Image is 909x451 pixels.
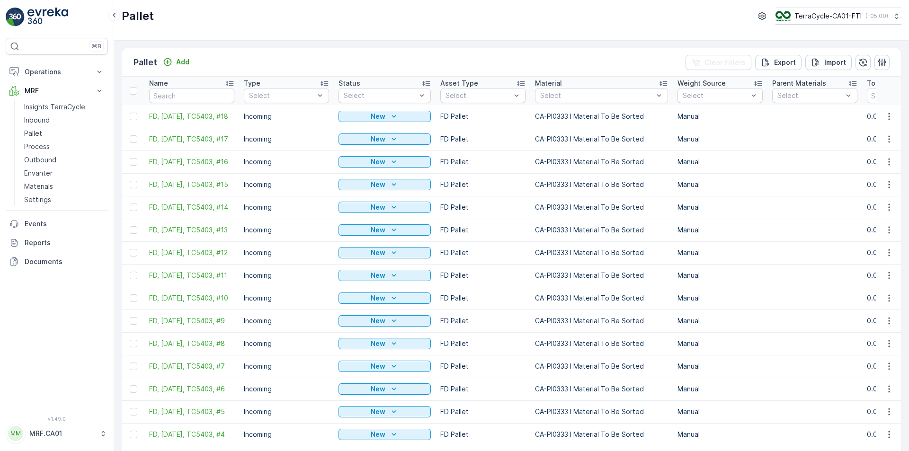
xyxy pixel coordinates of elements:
span: FD, [DATE], TC5403, #10 [149,293,234,303]
button: New [339,111,431,122]
input: Search [149,88,234,103]
td: Incoming [239,219,334,241]
a: Materials [20,180,108,193]
td: CA-PI0333 I Material To Be Sorted [530,173,673,196]
img: logo [6,8,25,27]
a: FD, Aug 27, 2025, TC5403, #18 [149,112,234,121]
p: Materials [24,182,53,191]
p: New [371,180,385,189]
a: FD, Aug 27, 2025, TC5403, #8 [149,339,234,348]
td: Manual [673,105,767,128]
p: New [371,134,385,144]
a: Events [6,214,108,233]
div: Toggle Row Selected [130,135,137,143]
td: Manual [673,355,767,378]
td: Manual [673,400,767,423]
div: Toggle Row Selected [130,431,137,438]
td: Incoming [239,105,334,128]
button: New [339,156,431,168]
p: MRF.CA01 [29,429,95,438]
td: Manual [673,150,767,173]
td: FD Pallet [436,332,530,355]
a: Settings [20,193,108,206]
td: Incoming [239,173,334,196]
a: FD, Aug 27, 2025, TC5403, #11 [149,271,234,280]
p: Weight Source [677,79,726,88]
a: FD, Aug 27, 2025, TC5403, #15 [149,180,234,189]
td: FD Pallet [436,196,530,219]
td: Manual [673,128,767,150]
p: New [371,248,385,257]
td: Incoming [239,310,334,332]
td: Incoming [239,287,334,310]
a: FD, Aug 27, 2025, TC5403, #12 [149,248,234,257]
span: FD, [DATE], TC5403, #4 [149,430,234,439]
td: Manual [673,219,767,241]
button: TerraCycle-CA01-FTI(-05:00) [775,8,901,25]
div: Toggle Row Selected [130,385,137,393]
td: Incoming [239,196,334,219]
div: Toggle Row Selected [130,113,137,120]
a: FD, Aug 27, 2025, TC5403, #4 [149,430,234,439]
p: Status [339,79,360,88]
a: FD, Aug 27, 2025, TC5403, #13 [149,225,234,235]
td: FD Pallet [436,423,530,446]
a: FD, Aug 27, 2025, TC5403, #9 [149,316,234,326]
td: Incoming [239,128,334,150]
td: Manual [673,264,767,287]
td: Manual [673,241,767,264]
td: CA-PI0333 I Material To Be Sorted [530,241,673,264]
span: FD, [DATE], TC5403, #12 [149,248,234,257]
p: New [371,384,385,394]
span: FD, [DATE], TC5403, #14 [149,203,234,212]
td: CA-PI0333 I Material To Be Sorted [530,423,673,446]
td: FD Pallet [436,150,530,173]
p: TerraCycle-CA01-FTI [794,11,862,21]
td: Manual [673,423,767,446]
p: Import [824,58,846,67]
p: ( -05:00 ) [865,12,888,20]
p: Export [774,58,796,67]
button: New [339,133,431,145]
td: CA-PI0333 I Material To Be Sorted [530,219,673,241]
td: Incoming [239,264,334,287]
p: New [371,112,385,121]
div: Toggle Row Selected [130,272,137,279]
p: Asset Type [440,79,478,88]
span: v 1.49.0 [6,416,108,422]
td: Manual [673,378,767,400]
a: FD, Aug 27, 2025, TC5403, #5 [149,407,234,416]
div: Toggle Row Selected [130,249,137,256]
button: New [339,292,431,304]
div: Toggle Row Selected [130,181,137,188]
p: New [371,157,385,167]
a: Reports [6,233,108,252]
button: Add [159,56,193,68]
p: Documents [25,257,104,266]
td: CA-PI0333 I Material To Be Sorted [530,128,673,150]
td: FD Pallet [436,378,530,400]
p: Select [344,91,416,100]
p: Insights TerraCycle [24,102,85,112]
p: New [371,293,385,303]
td: FD Pallet [436,310,530,332]
div: Toggle Row Selected [130,294,137,302]
span: FD, [DATE], TC5403, #13 [149,225,234,235]
td: Incoming [239,378,334,400]
td: CA-PI0333 I Material To Be Sorted [530,287,673,310]
td: FD Pallet [436,219,530,241]
div: Toggle Row Selected [130,226,137,234]
td: CA-PI0333 I Material To Be Sorted [530,196,673,219]
p: Process [24,142,50,151]
td: Manual [673,173,767,196]
p: Reports [25,238,104,248]
span: FD, [DATE], TC5403, #16 [149,157,234,167]
p: New [371,430,385,439]
img: TC_BVHiTW6.png [775,11,791,21]
p: Add [176,57,189,67]
td: Manual [673,287,767,310]
a: FD, Aug 27, 2025, TC5403, #10 [149,293,234,303]
td: FD Pallet [436,264,530,287]
a: FD, Aug 27, 2025, TC5403, #14 [149,203,234,212]
p: New [371,407,385,416]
